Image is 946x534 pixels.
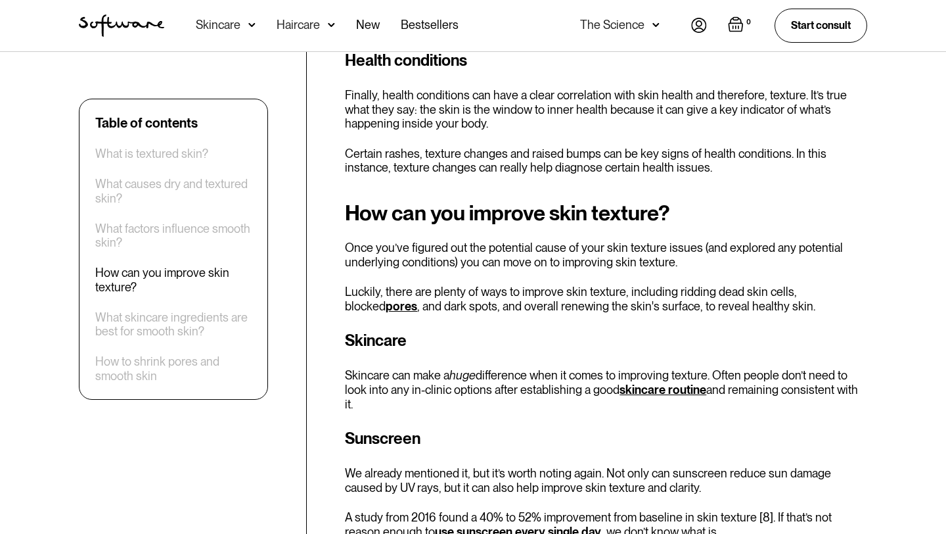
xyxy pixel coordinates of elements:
a: What factors influence smooth skin? [95,222,252,250]
p: Finally, health conditions can have a clear correlation with skin health and therefore, texture. ... [345,88,867,131]
h2: How can you improve skin texture? [345,201,867,225]
a: Start consult [775,9,867,42]
a: pores [386,299,417,313]
div: 0 [744,16,754,28]
img: Software Logo [79,14,164,37]
a: What causes dry and textured skin? [95,177,252,205]
div: Table of contents [95,115,198,131]
a: home [79,14,164,37]
div: Skincare [196,18,240,32]
a: What is textured skin? [95,147,208,161]
img: arrow down [248,18,256,32]
p: Luckily, there are plenty of ways to improve skin texture, including ridding dead skin cells, blo... [345,285,867,313]
a: skincare routine [619,383,706,397]
h3: Sunscreen [345,427,867,450]
p: We already mentioned it, but it’s worth noting again. Not only can sunscreen reduce sun damage ca... [345,466,867,495]
div: Haircare [277,18,320,32]
h3: Skincare [345,329,867,352]
a: How to shrink pores and smooth skin [95,354,252,383]
a: What skincare ingredients are best for smooth skin? [95,310,252,339]
div: The Science [580,18,644,32]
em: huge [449,368,476,382]
img: arrow down [328,18,335,32]
p: Skincare can make a difference when it comes to improving texture. Often people don’t need to loo... [345,368,867,411]
a: How can you improve skin texture? [95,266,252,294]
h3: Health conditions [345,49,867,72]
p: Certain rashes, texture changes and raised bumps can be key signs of health conditions. In this i... [345,147,867,175]
a: Open empty cart [728,16,754,35]
p: Once you’ve figured out the potential cause of your skin texture issues (and explored any potenti... [345,241,867,269]
img: arrow down [652,18,660,32]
